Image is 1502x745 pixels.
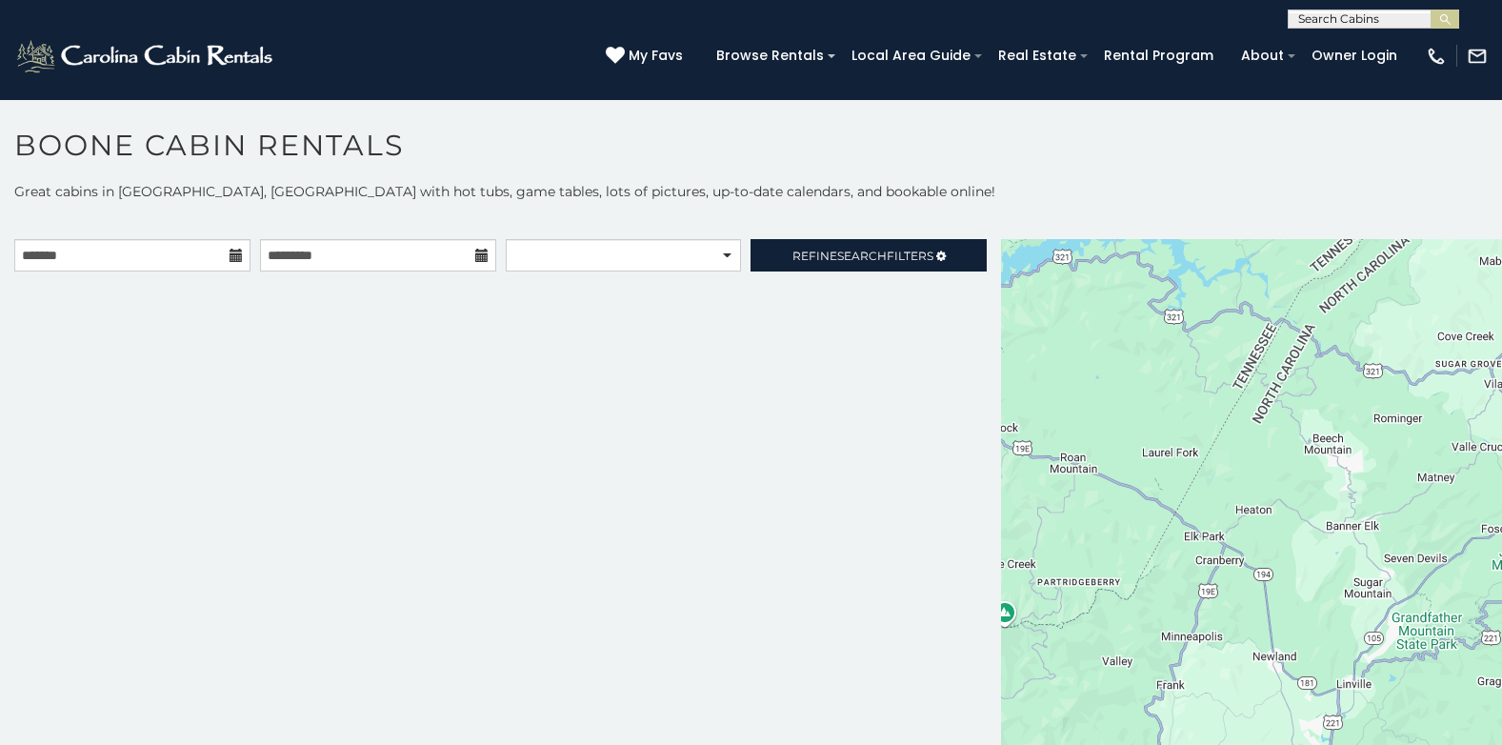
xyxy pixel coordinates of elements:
a: My Favs [606,46,688,67]
span: My Favs [629,46,683,66]
a: Browse Rentals [707,41,833,70]
a: Rental Program [1094,41,1223,70]
a: Owner Login [1302,41,1407,70]
img: mail-regular-white.png [1467,46,1488,67]
a: Real Estate [989,41,1086,70]
a: About [1232,41,1293,70]
img: phone-regular-white.png [1426,46,1447,67]
span: Refine Filters [792,249,933,263]
span: Search [837,249,887,263]
a: Local Area Guide [842,41,980,70]
img: White-1-2.png [14,37,278,75]
a: RefineSearchFilters [751,239,987,272]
